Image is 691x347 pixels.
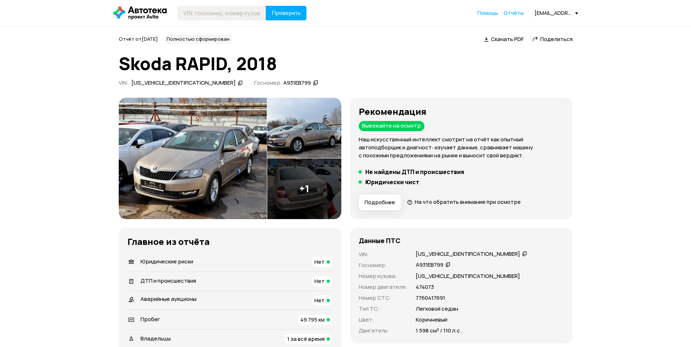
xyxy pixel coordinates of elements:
span: Отчёт от [DATE] [119,36,158,42]
span: Пробег [141,315,160,323]
a: Поделиться [532,35,573,43]
span: ДТП и происшествия [141,277,196,285]
p: Номер кузова : [359,272,407,280]
p: Двигатель : [359,327,407,335]
span: Нет [314,277,325,285]
div: А931ЕВ799 [416,261,443,269]
div: [US_VEHICLE_IDENTIFICATION_NUMBER] [416,250,520,258]
div: [EMAIL_ADDRESS][DOMAIN_NAME] [534,9,578,16]
button: Проверить [266,6,306,20]
span: Нет [314,296,325,304]
input: VIN, госномер, номер кузова [178,6,266,20]
span: Аварийные аукционы [141,295,196,303]
div: [US_VEHICLE_IDENTIFICATION_NUMBER] [131,79,236,87]
p: Наш искусственный интеллект смотрит на отчёт как опытный автоподборщик и диагност: изучает данные... [359,136,564,160]
span: Помощь [477,9,498,16]
a: Помощь [477,9,498,17]
h1: Skoda RAPID, 2018 [119,54,573,73]
span: Подробнее [365,199,395,206]
span: VIN : [119,79,129,86]
div: Выезжайте на осмотр [359,121,424,131]
a: На что обратить внимание при осмотре [407,198,521,206]
h3: Главное из отчёта [127,237,333,247]
p: Тип ТС : [359,305,407,313]
p: 7760417691 [416,294,445,302]
p: Госномер : [359,261,407,269]
p: VIN : [359,250,407,258]
p: Легковой седан [416,305,458,313]
span: Госномер: [254,79,282,86]
p: 1 598 см³ / 110 л.с. [416,327,462,335]
h4: Данные ПТС [359,237,401,245]
a: Скачать PDF [484,35,524,43]
span: Отчёты [504,9,524,16]
h3: Рекомендация [359,106,564,117]
div: Полностью сформирован [164,35,232,44]
p: Номер двигателя : [359,283,407,291]
button: Подробнее [359,194,401,210]
span: Проверить [272,10,301,16]
span: Поделиться [540,35,573,43]
p: Номер СТС : [359,294,407,302]
span: Юридические риски [141,258,193,265]
p: 474073 [416,283,434,291]
a: Отчёты [504,9,524,17]
span: Владельцы [141,335,171,342]
span: Скачать PDF [491,35,524,43]
div: А931ЕВ799 [283,79,311,87]
span: Нет [314,258,325,266]
span: На что обратить внимание при осмотре [415,198,521,206]
p: [US_VEHICLE_IDENTIFICATION_NUMBER] [416,272,520,280]
span: 1 за всё время [287,335,325,343]
h5: Не найдены ДТП и происшествия [365,168,464,175]
h5: Юридически чист [365,178,419,186]
span: 49 795 км [300,316,325,323]
p: Коричневый [416,316,447,324]
p: Цвет : [359,316,407,324]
